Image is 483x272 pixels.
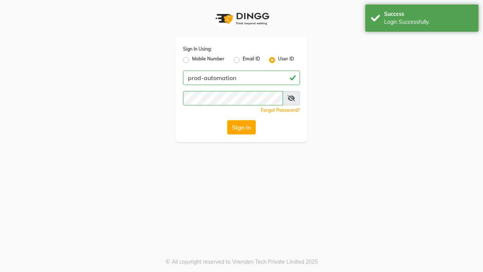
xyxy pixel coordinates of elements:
[227,120,256,134] button: Sign In
[183,91,283,105] input: Username
[192,56,225,65] label: Mobile Number
[211,8,272,30] img: logo1.svg
[261,107,300,113] a: Forgot Password?
[384,10,473,18] div: Success
[183,46,212,53] label: Sign In Using:
[243,56,260,65] label: Email ID
[384,18,473,26] div: Login Successfully.
[183,71,300,85] input: Username
[278,56,294,65] label: User ID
